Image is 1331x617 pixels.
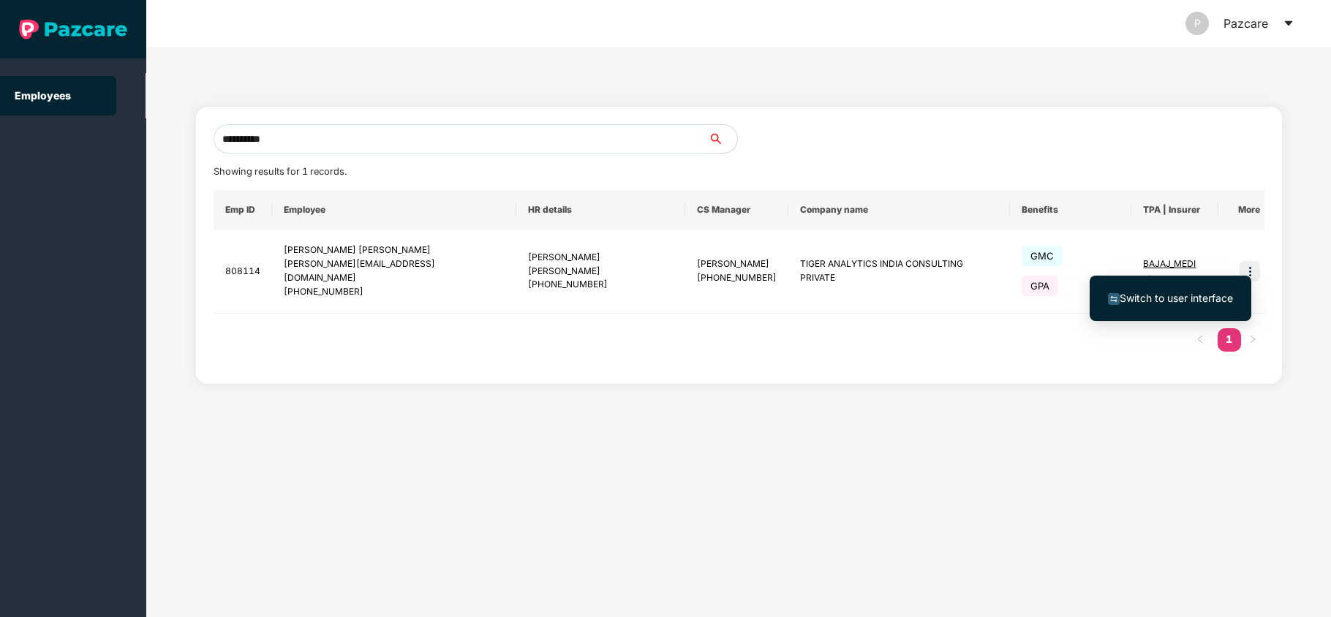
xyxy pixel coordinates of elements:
th: Emp ID [214,190,272,230]
span: left [1196,335,1204,344]
span: Showing results for 1 records. [214,166,347,177]
span: GPA [1022,276,1058,296]
span: caret-down [1283,18,1294,29]
td: TIGER ANALYTICS INDIA CONSULTING PRIVATE [788,230,1009,314]
td: 808114 [214,230,272,314]
div: [PERSON_NAME][EMAIL_ADDRESS][DOMAIN_NAME] [284,257,505,285]
span: Switch to user interface [1120,292,1233,304]
div: [PERSON_NAME] [PERSON_NAME] [284,243,505,257]
span: GMC [1022,246,1063,266]
th: HR details [516,190,685,230]
span: P [1194,12,1201,35]
a: 1 [1218,328,1241,350]
th: TPA | Insurer [1131,190,1218,230]
div: [PHONE_NUMBER] [284,285,505,299]
th: More [1218,190,1271,230]
img: icon [1240,261,1260,281]
div: [PERSON_NAME] [PERSON_NAME] [528,251,674,279]
span: search [707,133,737,145]
button: left [1188,328,1212,352]
li: 1 [1218,328,1241,352]
button: search [707,124,738,154]
button: right [1241,328,1264,352]
th: Employee [272,190,516,230]
li: Previous Page [1188,328,1212,352]
th: CS Manager [685,190,788,230]
div: [PHONE_NUMBER] [528,278,674,292]
div: [PERSON_NAME] [697,257,777,271]
a: Employees [15,89,71,102]
div: [PHONE_NUMBER] [697,271,777,285]
li: Next Page [1241,328,1264,352]
span: BAJAJ_MEDI [1143,258,1196,269]
img: svg+xml;base64,PHN2ZyB4bWxucz0iaHR0cDovL3d3dy53My5vcmcvMjAwMC9zdmciIHdpZHRoPSIxNiIgaGVpZ2h0PSIxNi... [1108,293,1120,305]
span: right [1248,335,1257,344]
th: Company name [788,190,1009,230]
th: Benefits [1010,190,1132,230]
